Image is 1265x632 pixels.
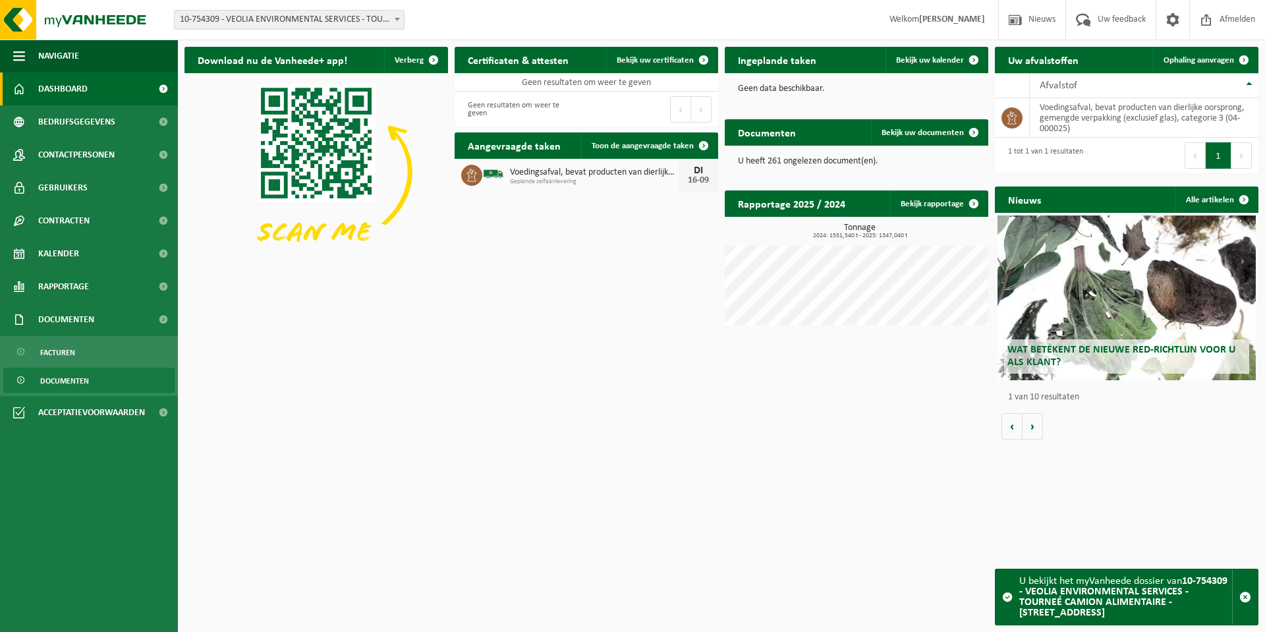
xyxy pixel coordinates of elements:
[606,47,717,73] a: Bekijk uw certificaten
[1019,576,1227,618] strong: 10-754309 - VEOLIA ENVIRONMENTAL SERVICES - TOURNEÉ CAMION ALIMENTAIRE - [STREET_ADDRESS]
[1206,142,1231,169] button: 1
[738,84,975,94] p: Geen data beschikbaar.
[670,96,691,123] button: Previous
[38,303,94,336] span: Documenten
[592,142,694,150] span: Toon de aangevraagde taken
[919,14,985,24] strong: [PERSON_NAME]
[1019,569,1232,625] div: U bekijkt het myVanheede dossier van
[995,187,1054,212] h2: Nieuws
[1175,187,1257,213] a: Alle artikelen
[725,47,829,72] h2: Ingeplande taken
[3,339,175,364] a: Facturen
[38,72,88,105] span: Dashboard
[40,368,89,393] span: Documenten
[1153,47,1257,73] a: Ophaling aanvragen
[510,178,679,186] span: Geplande zelfaanlevering
[455,73,718,92] td: Geen resultaten om weer te geven
[184,47,360,72] h2: Download nu de Vanheede+ app!
[1030,98,1258,138] td: voedingsafval, bevat producten van dierlijke oorsprong, gemengde verpakking (exclusief glas), cat...
[461,95,580,124] div: Geen resultaten om weer te geven
[1001,141,1083,170] div: 1 tot 1 van 1 resultaten
[38,237,79,270] span: Kalender
[38,396,145,429] span: Acceptatievoorwaarden
[731,223,988,239] h3: Tonnage
[184,73,448,271] img: Download de VHEPlus App
[455,47,582,72] h2: Certificaten & attesten
[882,129,964,137] span: Bekijk uw documenten
[38,40,79,72] span: Navigatie
[455,132,574,158] h2: Aangevraagde taken
[995,47,1092,72] h2: Uw afvalstoffen
[617,56,694,65] span: Bekijk uw certificaten
[685,176,712,185] div: 16-09
[510,167,679,178] span: Voedingsafval, bevat producten van dierlijke oorsprong, gemengde verpakking (exc...
[1040,80,1077,91] span: Afvalstof
[1023,413,1043,440] button: Volgende
[1001,413,1023,440] button: Vorige
[482,163,505,185] img: BL-SO-LV
[395,56,424,65] span: Verberg
[174,10,405,30] span: 10-754309 - VEOLIA ENVIRONMENTAL SERVICES - TOURNEÉ CAMION ALIMENTAIRE - 5140 SOMBREFFE, RUE DE L...
[38,171,88,204] span: Gebruikers
[1231,142,1252,169] button: Next
[691,96,712,123] button: Next
[725,119,809,145] h2: Documenten
[885,47,987,73] a: Bekijk uw kalender
[896,56,964,65] span: Bekijk uw kalender
[40,340,75,365] span: Facturen
[38,105,115,138] span: Bedrijfsgegevens
[731,233,988,239] span: 2024: 1551,540 t - 2025: 1347,040 t
[998,215,1256,380] a: Wat betekent de nieuwe RED-richtlijn voor u als klant?
[581,132,717,159] a: Toon de aangevraagde taken
[175,11,404,29] span: 10-754309 - VEOLIA ENVIRONMENTAL SERVICES - TOURNEÉ CAMION ALIMENTAIRE - 5140 SOMBREFFE, RUE DE L...
[738,157,975,166] p: U heeft 261 ongelezen document(en).
[871,119,987,146] a: Bekijk uw documenten
[725,190,858,216] h2: Rapportage 2025 / 2024
[1008,393,1252,402] p: 1 van 10 resultaten
[1164,56,1234,65] span: Ophaling aanvragen
[685,165,712,176] div: DI
[38,138,115,171] span: Contactpersonen
[3,368,175,393] a: Documenten
[890,190,987,217] a: Bekijk rapportage
[38,270,89,303] span: Rapportage
[1185,142,1206,169] button: Previous
[384,47,447,73] button: Verberg
[1007,345,1235,368] span: Wat betekent de nieuwe RED-richtlijn voor u als klant?
[38,204,90,237] span: Contracten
